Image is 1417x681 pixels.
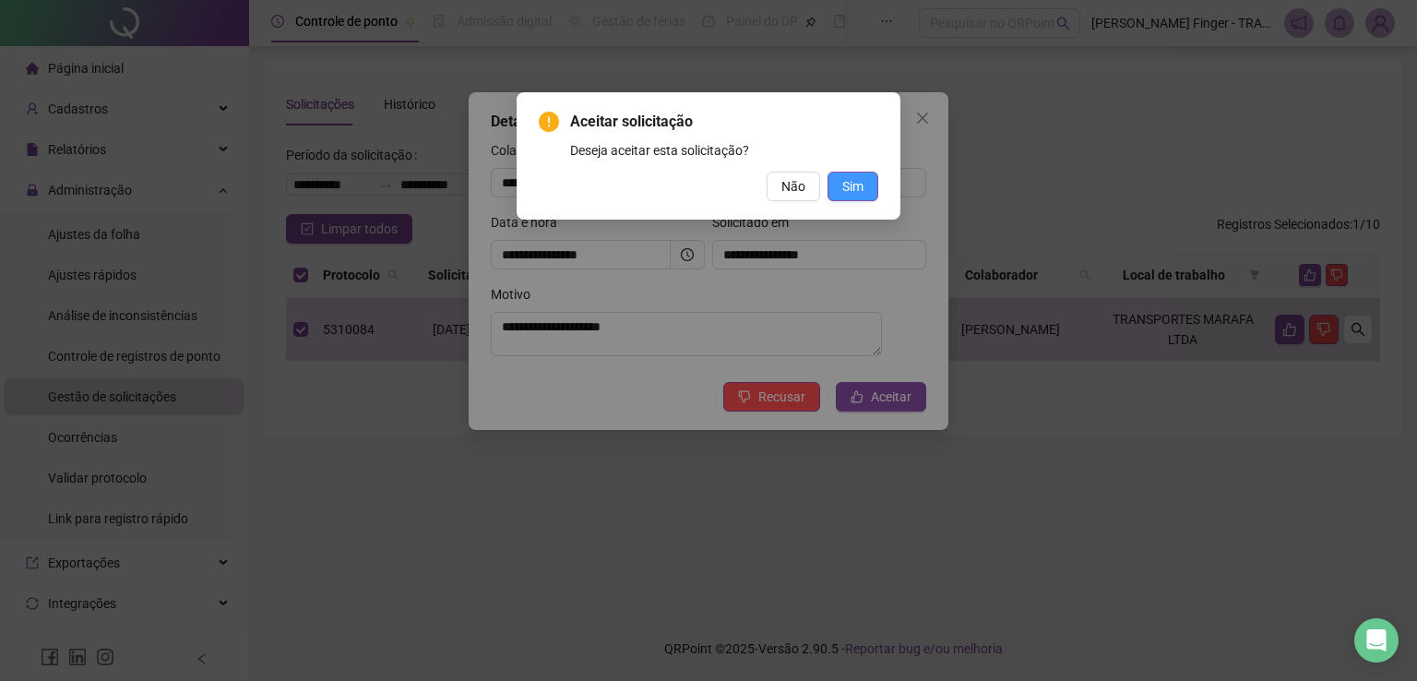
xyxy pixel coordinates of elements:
button: Sim [828,172,878,201]
div: Deseja aceitar esta solicitação? [570,140,878,161]
button: Não [767,172,820,201]
div: Open Intercom Messenger [1354,618,1399,663]
span: Aceitar solicitação [570,111,878,133]
span: exclamation-circle [539,112,559,132]
span: Não [781,176,805,197]
span: Sim [842,176,863,197]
